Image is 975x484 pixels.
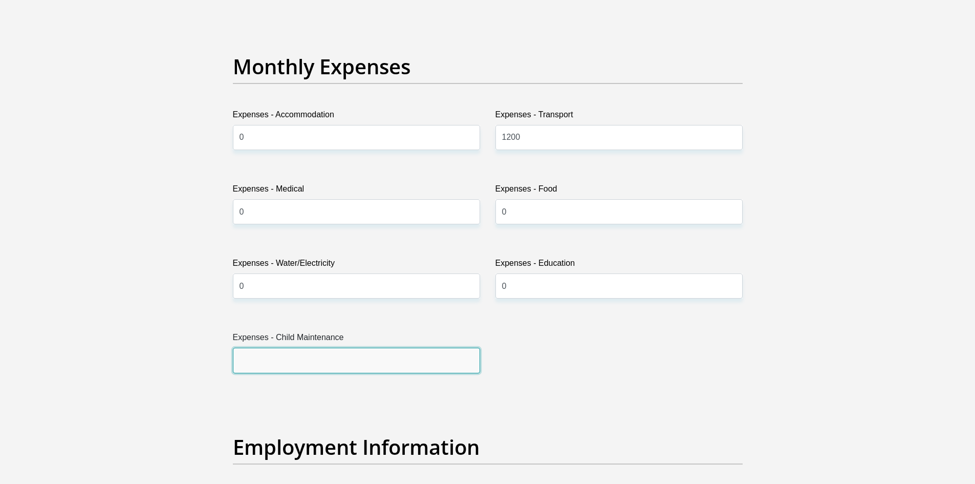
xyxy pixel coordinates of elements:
[233,273,480,299] input: Expenses - Water/Electricity
[495,125,743,150] input: Expenses - Transport
[233,435,743,459] h2: Employment Information
[495,199,743,224] input: Expenses - Food
[233,54,743,79] h2: Monthly Expenses
[233,109,480,125] label: Expenses - Accommodation
[233,257,480,273] label: Expenses - Water/Electricity
[233,125,480,150] input: Expenses - Accommodation
[233,348,480,373] input: Expenses - Child Maintenance
[495,109,743,125] label: Expenses - Transport
[495,257,743,273] label: Expenses - Education
[495,273,743,299] input: Expenses - Education
[233,199,480,224] input: Expenses - Medical
[233,183,480,199] label: Expenses - Medical
[495,183,743,199] label: Expenses - Food
[233,331,480,348] label: Expenses - Child Maintenance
